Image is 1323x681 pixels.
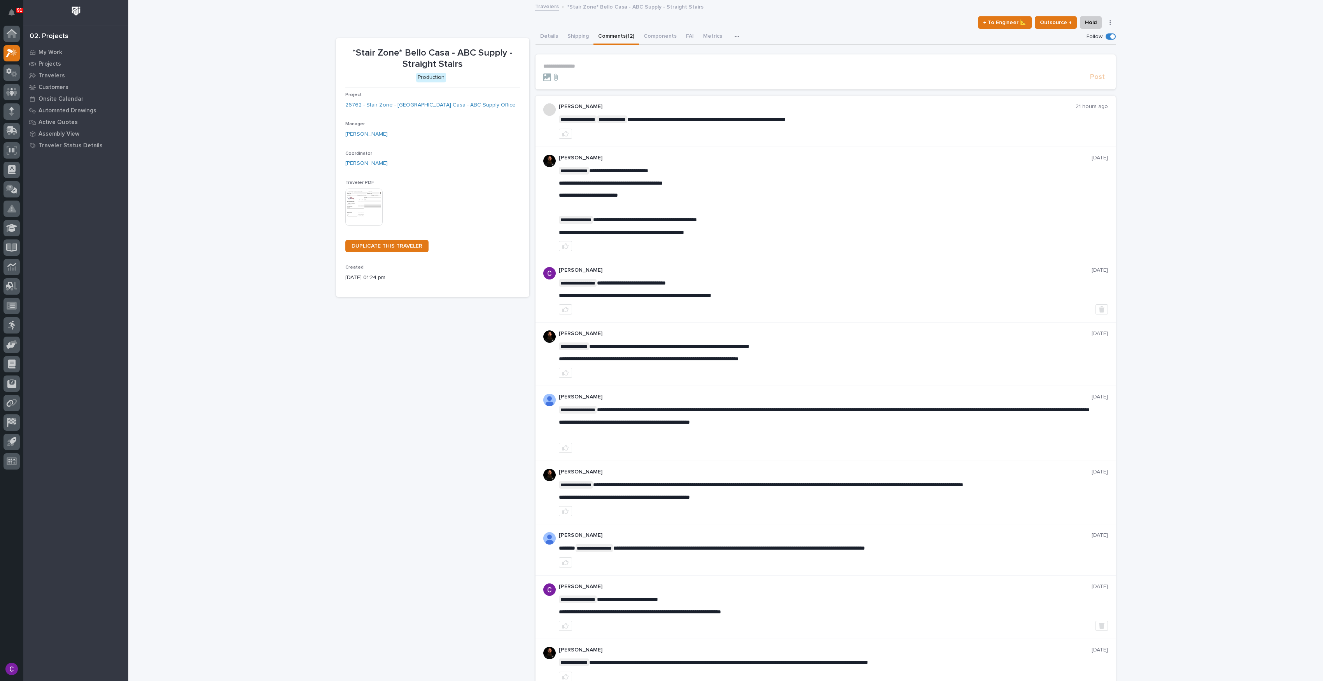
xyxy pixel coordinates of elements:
span: Project [345,93,362,97]
a: Onsite Calendar [23,93,128,105]
p: [DATE] [1092,394,1108,400]
div: 02. Projects [30,32,68,41]
button: Notifications [3,5,20,21]
p: [DATE] [1092,647,1108,653]
button: like this post [559,304,572,314]
button: like this post [559,129,572,139]
p: [DATE] [1092,532,1108,539]
img: zmKUmRVDQjmBLfnAs97p [543,647,556,659]
p: [PERSON_NAME] [559,532,1092,539]
p: 21 hours ago [1076,103,1108,110]
p: [DATE] [1092,469,1108,475]
span: DUPLICATE THIS TRAVELER [352,243,422,249]
p: [PERSON_NAME] [559,267,1092,274]
div: Notifications91 [10,9,20,22]
a: DUPLICATE THIS TRAVELER [345,240,429,252]
a: My Work [23,46,128,58]
img: AItbvmm9XFGwq9MR7ZO9lVE1d7-1VhVxQizPsTd1Fh95=s96-c [543,583,556,596]
p: Onsite Calendar [38,96,84,103]
p: [PERSON_NAME] [559,330,1092,337]
span: ← To Engineer 📐 [983,18,1027,27]
a: Projects [23,58,128,70]
button: FAI [681,29,698,45]
a: [PERSON_NAME] [345,159,388,168]
button: Hold [1080,16,1102,29]
button: like this post [559,506,572,516]
img: zmKUmRVDQjmBLfnAs97p [543,155,556,167]
p: [DATE] [1092,267,1108,274]
p: Active Quotes [38,119,78,126]
button: Post [1087,73,1108,82]
button: Shipping [563,29,593,45]
div: Production [416,73,446,82]
span: Created [345,265,364,270]
button: Outsource ↑ [1035,16,1077,29]
button: like this post [559,241,572,251]
span: Manager [345,122,365,126]
img: AItbvmm9XFGwq9MR7ZO9lVE1d7-1VhVxQizPsTd1Fh95=s96-c [543,267,556,279]
button: Delete post [1095,304,1108,314]
p: [DATE] [1092,155,1108,161]
span: Outsource ↑ [1040,18,1072,27]
p: [PERSON_NAME] [559,647,1092,653]
button: Components [639,29,681,45]
a: Travelers [23,70,128,81]
p: Traveler Status Details [38,142,103,149]
p: [DATE] 01:24 pm [345,274,520,282]
a: Customers [23,81,128,93]
a: [PERSON_NAME] [345,130,388,138]
p: [PERSON_NAME] [559,103,1076,110]
a: Assembly View [23,128,128,140]
p: [PERSON_NAME] [559,155,1092,161]
button: like this post [559,621,572,631]
a: Travelers [535,2,559,10]
button: users-avatar [3,661,20,677]
button: Details [535,29,563,45]
p: [DATE] [1092,330,1108,337]
p: Customers [38,84,68,91]
p: Follow [1087,33,1102,40]
a: Automated Drawings [23,105,128,116]
p: [PERSON_NAME] [559,469,1092,475]
p: Projects [38,61,61,68]
a: Traveler Status Details [23,140,128,151]
span: Coordinator [345,151,372,156]
p: [DATE] [1092,583,1108,590]
button: Metrics [698,29,727,45]
p: Automated Drawings [38,107,96,114]
p: [PERSON_NAME] [559,394,1092,400]
button: like this post [559,368,572,378]
a: Active Quotes [23,116,128,128]
button: like this post [559,443,572,453]
img: AOh14GhUnP333BqRmXh-vZ-TpYZQaFVsuOFmGre8SRZf2A=s96-c [543,394,556,406]
button: Delete post [1095,621,1108,631]
img: zmKUmRVDQjmBLfnAs97p [543,330,556,343]
span: Post [1090,73,1105,82]
p: 91 [17,7,22,13]
img: zmKUmRVDQjmBLfnAs97p [543,469,556,481]
a: 26762 - Stair Zone - [GEOGRAPHIC_DATA] Casa - ABC Supply Office [345,101,516,109]
span: Traveler PDF [345,180,374,185]
button: ← To Engineer 📐 [978,16,1032,29]
p: My Work [38,49,62,56]
p: *Stair Zone* Bello Casa - ABC Supply - Straight Stairs [345,47,520,70]
button: Comments (12) [593,29,639,45]
button: like this post [559,557,572,567]
p: Assembly View [38,131,79,138]
img: Workspace Logo [69,4,83,18]
p: [PERSON_NAME] [559,583,1092,590]
img: AOh14GhUnP333BqRmXh-vZ-TpYZQaFVsuOFmGre8SRZf2A=s96-c [543,532,556,545]
p: *Stair Zone* Bello Casa - ABC Supply - Straight Stairs [567,2,703,10]
span: Hold [1085,18,1097,27]
p: Travelers [38,72,65,79]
